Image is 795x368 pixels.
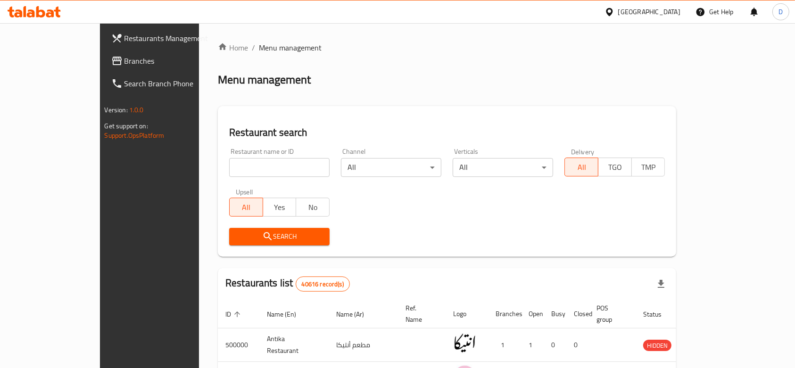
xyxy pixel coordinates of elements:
button: TMP [631,158,665,176]
span: Yes [267,201,293,214]
span: D [778,7,783,17]
label: Delivery [571,148,595,155]
span: No [300,201,326,214]
li: / [252,42,255,53]
button: TGO [598,158,632,176]
button: All [229,198,263,217]
th: Logo [446,300,488,328]
button: All [564,158,598,176]
a: Search Branch Phone [104,72,233,95]
a: Support.OpsPlatform [105,129,165,142]
td: 500000 [218,328,259,362]
span: All [233,201,259,214]
span: 40616 record(s) [296,280,349,289]
span: POS group [596,302,624,325]
h2: Restaurant search [229,125,665,140]
span: 1.0.0 [129,104,144,116]
th: Branches [488,300,521,328]
td: 1 [488,328,521,362]
button: Search [229,228,330,245]
div: [GEOGRAPHIC_DATA] [618,7,680,17]
span: Search Branch Phone [124,78,225,89]
a: Restaurants Management [104,27,233,50]
nav: breadcrumb [218,42,676,53]
span: Get support on: [105,120,148,132]
td: 0 [544,328,566,362]
span: Branches [124,55,225,67]
td: مطعم أنتيكا [329,328,398,362]
span: Ref. Name [406,302,434,325]
span: Name (Ar) [336,309,376,320]
h2: Menu management [218,72,311,87]
button: Yes [263,198,297,217]
label: Upsell [236,188,253,195]
img: Antika Restaurant [453,331,477,355]
th: Open [521,300,544,328]
a: Branches [104,50,233,72]
span: Menu management [259,42,322,53]
span: ID [225,309,243,320]
span: HIDDEN [643,340,671,351]
h2: Restaurants list [225,276,350,292]
span: Version: [105,104,128,116]
span: Restaurants Management [124,33,225,44]
td: 0 [566,328,589,362]
div: All [453,158,553,177]
th: Busy [544,300,566,328]
td: Antika Restaurant [259,328,329,362]
th: Closed [566,300,589,328]
a: Home [218,42,248,53]
div: All [341,158,441,177]
span: All [569,160,595,174]
span: TGO [602,160,628,174]
button: No [296,198,330,217]
span: Search [237,231,322,243]
span: Status [643,309,674,320]
span: Name (En) [267,309,308,320]
input: Search for restaurant name or ID.. [229,158,330,177]
div: Export file [650,273,672,295]
div: Total records count [296,276,350,292]
td: 1 [521,328,544,362]
span: TMP [636,160,662,174]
